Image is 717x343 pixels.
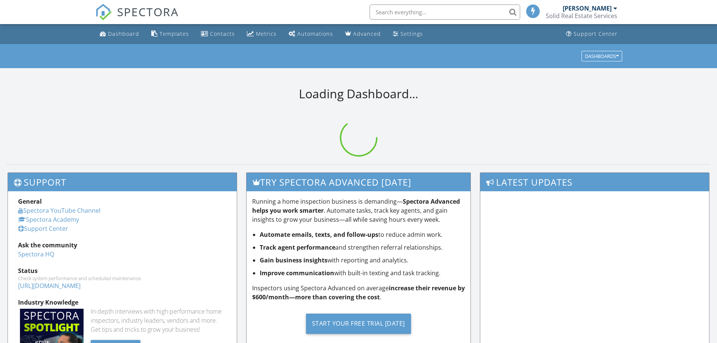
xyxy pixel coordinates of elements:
strong: Track agent performance [260,243,335,252]
div: Start Your Free Trial [DATE] [306,314,411,334]
div: Ask the community [18,241,227,250]
a: Metrics [244,27,280,41]
a: SPECTORA [95,10,179,26]
a: Support Center [563,27,621,41]
div: Automations [297,30,333,37]
div: Settings [400,30,423,37]
strong: Improve communication [260,269,334,277]
a: Dashboard [97,27,142,41]
div: Advanced [353,30,381,37]
div: Status [18,266,227,275]
a: Advanced [342,27,384,41]
p: Running a home inspection business is demanding— . Automate tasks, track key agents, and gain ins... [252,197,465,224]
div: Support Center [574,30,618,37]
li: and strengthen referral relationships. [260,243,465,252]
a: Start Your Free Trial [DATE] [252,308,465,340]
div: Templates [160,30,189,37]
div: Check system performance and scheduled maintenance. [18,275,227,281]
div: Dashboard [108,30,139,37]
div: Industry Knowledge [18,298,227,307]
a: Settings [390,27,426,41]
h3: Try spectora advanced [DATE] [247,173,471,191]
a: [URL][DOMAIN_NAME] [18,282,81,290]
img: The Best Home Inspection Software - Spectora [95,4,112,20]
h3: Support [8,173,237,191]
div: Metrics [256,30,277,37]
input: Search everything... [370,5,520,20]
p: Inspectors using Spectora Advanced on average . [252,284,465,302]
span: SPECTORA [117,4,179,20]
h3: Latest Updates [480,173,709,191]
div: Dashboards [585,53,619,59]
li: to reduce admin work. [260,230,465,239]
div: Solid Real Estate Services [546,12,617,20]
strong: Gain business insights [260,256,327,264]
a: Templates [148,27,192,41]
a: Spectora YouTube Channel [18,206,100,215]
a: Spectora Academy [18,215,79,224]
a: Contacts [198,27,238,41]
li: with built-in texting and task tracking. [260,268,465,277]
strong: Automate emails, texts, and follow-ups [260,230,378,239]
strong: Spectora Advanced helps you work smarter [252,197,460,215]
div: [PERSON_NAME] [563,5,612,12]
a: Support Center [18,224,68,233]
button: Dashboards [582,51,622,61]
strong: General [18,197,42,206]
strong: increase their revenue by $600/month—more than covering the cost [252,284,465,301]
div: Contacts [210,30,235,37]
div: In-depth interviews with high-performance home inspectors, industry leaders, vendors and more. Ge... [91,307,227,334]
li: with reporting and analytics. [260,256,465,265]
a: Spectora HQ [18,250,54,258]
a: Automations (Basic) [286,27,336,41]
